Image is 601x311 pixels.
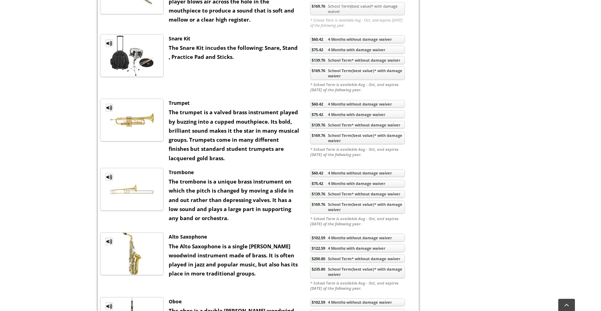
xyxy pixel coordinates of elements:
a: $235.80School Term(best value)* with damage waiver [310,265,405,278]
span: $169.76 [312,68,325,73]
a: $75.424 Months with damage waiver [310,46,405,54]
span: $60.42 [312,37,323,42]
a: $60.424 Months without damage waiver [310,35,405,43]
span: $235.80 [312,266,325,272]
em: * School Term is available Aug - Oct, and expires [DATE] of the following year. [310,17,405,28]
span: $102.59 [312,300,325,305]
span: $60.42 [312,170,323,176]
span: $169.76 [312,202,325,207]
span: $75.42 [312,181,323,186]
a: MP3 Clip [105,302,113,310]
a: $139.76School Term* without damage waiver [310,56,405,64]
img: th_1fc34dab4bdaff02a3697e89cb8f30dd_1334255010DKIT.jpg [110,34,154,77]
a: MP3 Clip [105,238,113,245]
a: $169.76School Term(best value)* with damage waiver [310,67,405,80]
em: * School Term is available Aug - Oct, and expires [DATE] of the following year. [310,216,405,226]
a: $169.76School Term(best value)* with damage waiver [310,201,405,214]
a: $60.424 Months without damage waiver [310,100,405,108]
em: * School Term is available Aug - Oct, and expires [DATE] of the following year. [310,147,405,157]
img: th_1fc34dab4bdaff02a3697e89cb8f30dd_1334254906ASAX.jpg [110,233,154,275]
a: MP3 Clip [105,104,113,111]
a: $102.594 Months without damage waiver [310,234,405,242]
strong: The Alto Saxophone is a single [PERSON_NAME] woodwind instrument made of brass. It is often playe... [169,243,298,277]
span: $139.76 [312,191,325,196]
strong: The Snare Kit incudes the following: Snare, Stand , Practice Pad and Sticks. [169,44,298,60]
em: * School Term is available Aug - Oct, and expires [DATE] of the following year. [310,280,405,291]
span: $200.80 [312,256,325,261]
span: $139.76 [312,57,325,63]
img: th_1fc34dab4bdaff02a3697e89cb8f30dd_1334255105TRUMP.jpg [110,99,154,141]
img: th_1fc34dab4bdaff02a3697e89cb8f30dd_1334255069TBONE.jpg [110,168,154,210]
a: $122.594 Months with damage waiver [310,244,405,252]
a: $139.76School Term* without damage waiver [310,190,405,198]
span: $75.42 [312,112,323,117]
span: $169.76 [312,3,325,9]
div: Trumpet [169,99,300,108]
em: * School Term is available Aug - Oct, and expires [DATE] of the following year. [310,82,405,92]
span: $60.42 [312,101,323,107]
span: $122.59 [312,246,325,251]
div: Oboe [169,297,300,306]
div: Snare Kit [169,34,300,43]
span: $102.59 [312,235,325,240]
span: $75.42 [312,47,323,52]
a: $102.594 Months without damage waiver [310,298,405,306]
span: $169.76 [312,133,325,138]
a: $169.76School Term(best value)* with damage waiver [310,131,405,145]
a: $200.80School Term* without damage waiver [310,255,405,263]
a: MP3 Clip [105,173,113,181]
div: Alto Saxophone [169,232,300,241]
a: $169.76School Term(best value)* with damage waiver [310,2,405,15]
strong: The trumpet is a valved brass instrument played by buzzing into a cupped mouthpiece. Its bold, br... [169,109,299,161]
div: Trombone [169,168,300,177]
a: $75.424 Months with damage waiver [310,180,405,188]
span: $139.76 [312,122,325,127]
strong: The trombone is a unique brass instrument on which the pitch is changed by moving a slide in and ... [169,178,294,221]
a: $60.424 Months without damage waiver [310,169,405,177]
a: $139.76School Term* without damage waiver [310,121,405,129]
a: $75.424 Months with damage waiver [310,110,405,118]
a: MP3 Clip [105,39,113,47]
